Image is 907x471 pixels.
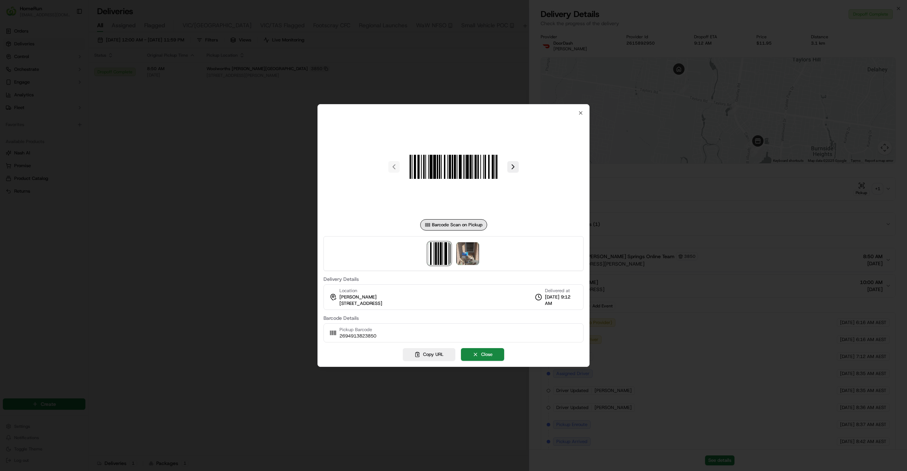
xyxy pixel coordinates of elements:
[456,242,479,265] img: photo_proof_of_delivery image
[545,288,578,294] span: Delivered at
[403,348,455,361] button: Copy URL
[339,333,376,339] span: 2694913823850
[545,294,578,307] span: [DATE] 9:12 AM
[323,277,584,282] label: Delivery Details
[428,242,451,265] img: barcode_scan_on_pickup image
[339,327,376,333] span: Pickup Barcode
[323,316,584,320] label: Barcode Details
[420,219,487,231] div: Barcode Scan on Pickup
[461,348,504,361] button: Close
[339,288,357,294] span: Location
[402,116,505,218] img: barcode_scan_on_pickup image
[339,300,382,307] span: [STREET_ADDRESS]
[339,294,377,300] span: [PERSON_NAME]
